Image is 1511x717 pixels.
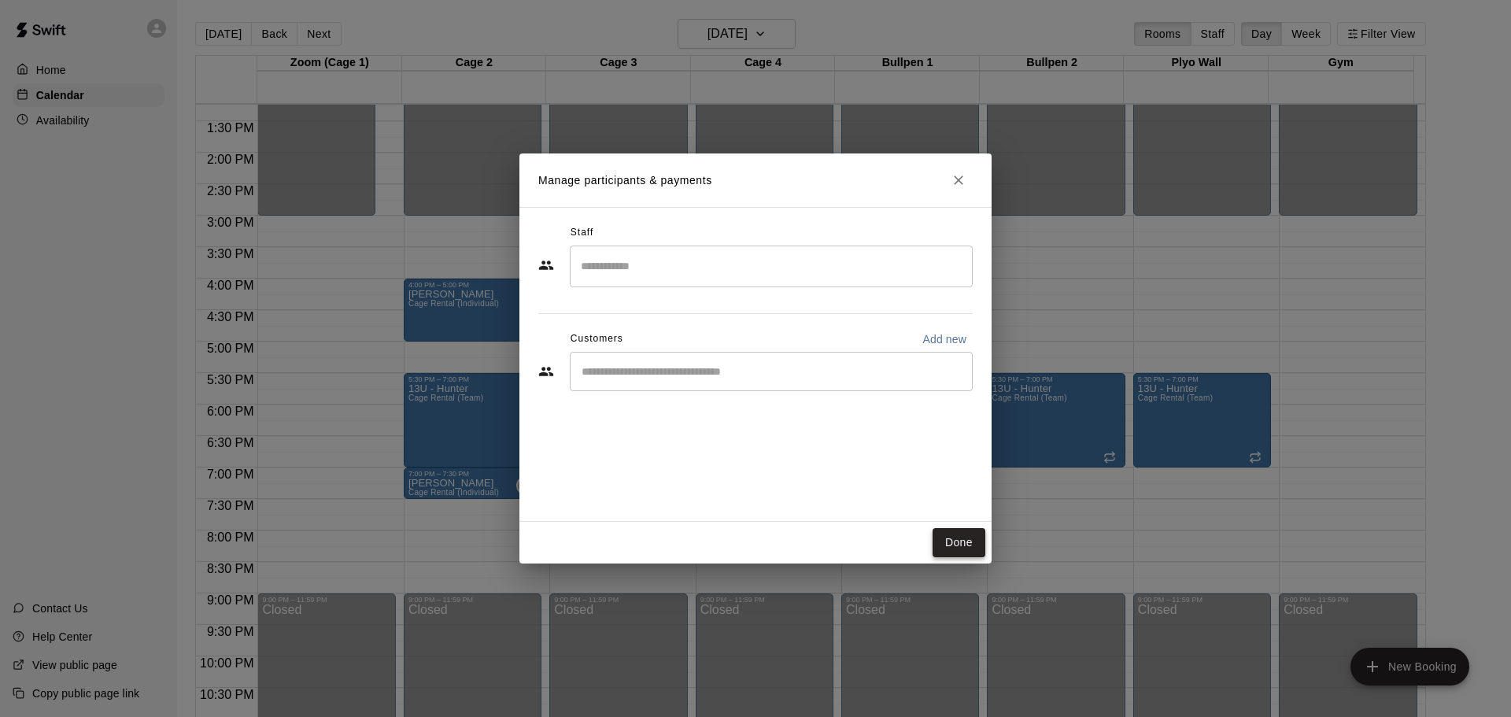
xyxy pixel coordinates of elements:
div: Search staff [570,246,973,287]
p: Manage participants & payments [538,172,712,189]
div: Start typing to search customers... [570,352,973,391]
p: Add new [922,331,966,347]
span: Customers [571,327,623,352]
button: Add new [916,327,973,352]
button: Close [944,166,973,194]
button: Done [933,528,985,557]
span: Staff [571,220,593,246]
svg: Customers [538,364,554,379]
svg: Staff [538,257,554,273]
